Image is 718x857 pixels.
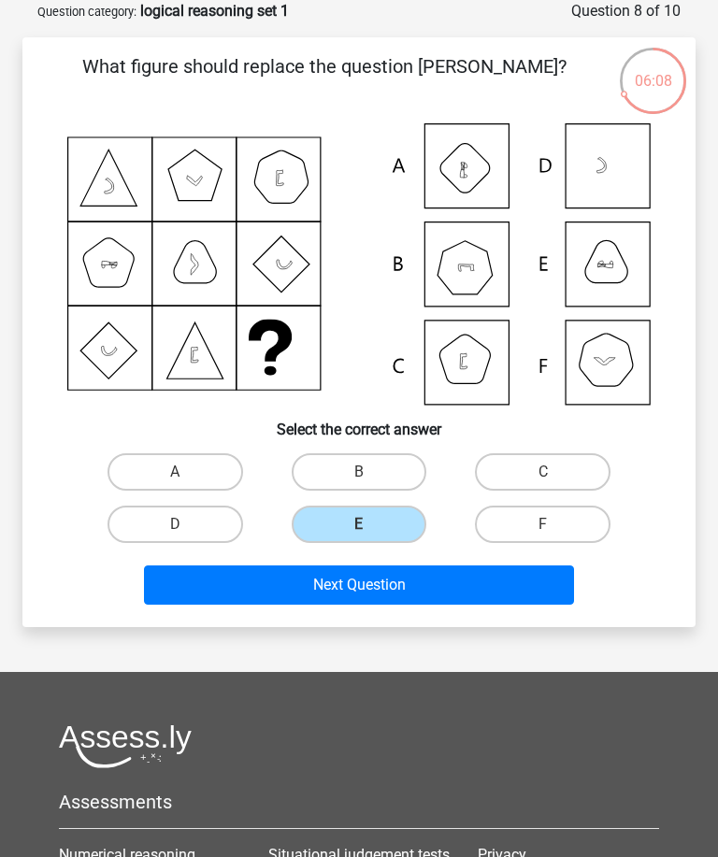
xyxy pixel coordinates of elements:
[37,5,136,19] small: Question category:
[144,565,573,605] button: Next Question
[140,2,289,20] strong: logical reasoning set 1
[52,52,596,108] p: What figure should replace the question [PERSON_NAME]?
[475,506,610,543] label: F
[59,724,192,768] img: Assessly logo
[108,506,243,543] label: D
[618,46,688,93] div: 06:08
[108,453,243,491] label: A
[292,453,427,491] label: B
[475,453,610,491] label: C
[59,791,659,813] h5: Assessments
[292,506,427,543] label: E
[52,406,666,438] h6: Select the correct answer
